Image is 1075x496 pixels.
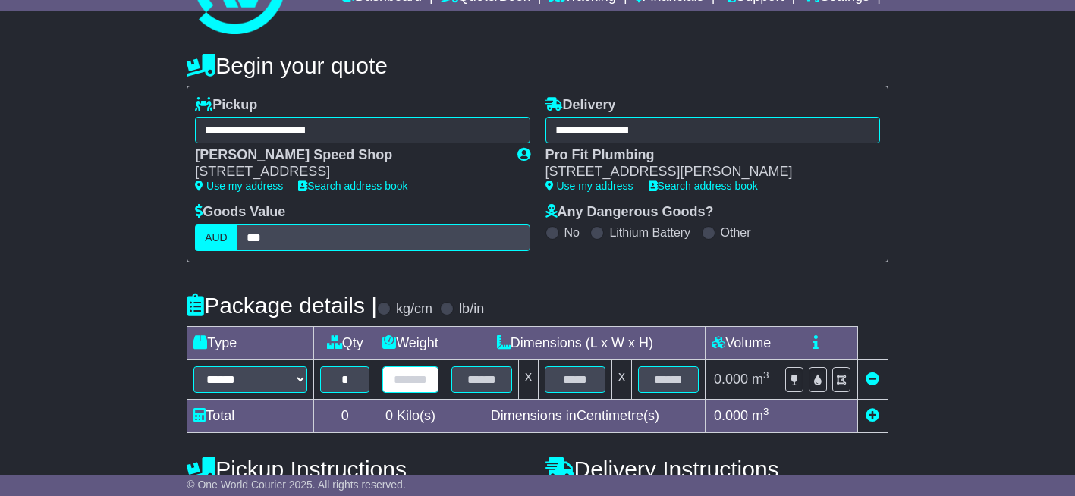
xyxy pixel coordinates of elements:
a: Search address book [298,180,407,192]
div: Pro Fit Plumbing [545,147,865,164]
span: 0 [385,408,393,423]
td: Weight [376,326,445,359]
h4: Begin your quote [187,53,888,78]
td: x [611,359,631,399]
label: kg/cm [396,301,432,318]
label: No [564,225,580,240]
label: Pickup [195,97,257,114]
div: [PERSON_NAME] Speed Shop [195,147,501,164]
a: Search address book [649,180,758,192]
a: Remove this item [866,372,879,387]
span: © One World Courier 2025. All rights reserved. [187,479,406,491]
td: x [518,359,538,399]
label: Delivery [545,97,616,114]
span: 0.000 [714,408,748,423]
div: [STREET_ADDRESS] [195,164,501,181]
td: Dimensions in Centimetre(s) [445,399,705,432]
span: 0.000 [714,372,748,387]
td: Total [187,399,314,432]
label: lb/in [459,301,484,318]
td: 0 [314,399,376,432]
a: Use my address [545,180,633,192]
td: Dimensions (L x W x H) [445,326,705,359]
h4: Delivery Instructions [545,457,888,482]
td: Qty [314,326,376,359]
sup: 3 [763,406,769,417]
td: Volume [705,326,778,359]
label: Lithium Battery [609,225,690,240]
span: m [752,408,769,423]
label: Other [721,225,751,240]
h4: Pickup Instructions [187,457,530,482]
a: Use my address [195,180,283,192]
h4: Package details | [187,293,377,318]
div: [STREET_ADDRESS][PERSON_NAME] [545,164,865,181]
label: Any Dangerous Goods? [545,204,714,221]
sup: 3 [763,369,769,381]
td: Type [187,326,314,359]
label: AUD [195,224,237,251]
label: Goods Value [195,204,285,221]
span: m [752,372,769,387]
td: Kilo(s) [376,399,445,432]
a: Add new item [866,408,879,423]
